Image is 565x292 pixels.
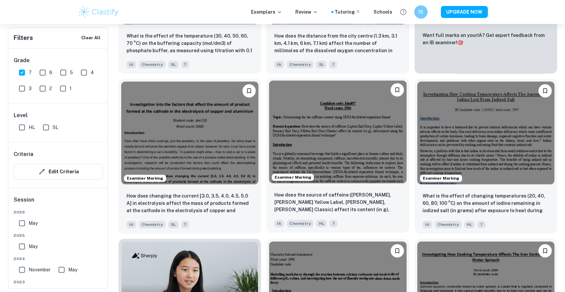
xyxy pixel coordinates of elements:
span: IA [127,221,136,228]
a: Schools [374,8,392,16]
span: Chemistry [139,61,165,68]
h6: Grade [14,57,103,65]
span: 2023 [14,279,103,285]
span: 7 [29,69,32,76]
img: Clastify logo [78,5,120,19]
p: How does the source of caffeine (Lipton Earl Grey, Lipton Yellow Label, Remsey Earl Grey, Milton ... [274,191,401,214]
p: Want full marks on your IA ? Get expert feedback from an IB examiner! [423,32,549,46]
span: Chemistry [139,221,165,228]
button: Bookmark [391,83,404,96]
span: SL [168,221,178,228]
span: IA [274,61,284,68]
span: Examiner Marking [272,174,314,180]
p: What is the effect of the temperature (30, 40, 50, 60, 70 °C) on the buffering capacity (mol/dm3)... [127,32,253,55]
button: Bookmark [242,84,256,97]
img: Chemistry IA example thumbnail: What is the effect of changing temperatu [417,81,554,184]
span: IA [274,220,284,227]
span: 6 [49,69,52,76]
span: SL [53,124,58,131]
span: Examiner Marking [420,175,462,181]
p: What is the effect of changing temperatures (20, 40, 60, 80, 100 °C) on the amount of iodine rema... [423,192,549,215]
span: Chemistry [287,61,313,68]
span: May [68,266,77,273]
h6: Criteria [14,150,33,158]
button: Help and Feedback [398,6,409,18]
button: Bookmark [538,84,552,97]
span: Chemistry [435,221,461,228]
span: IA [127,61,136,68]
span: Examiner Marking [124,175,166,181]
span: 2026 [14,209,103,215]
span: 5 [70,69,73,76]
p: Exemplars [251,8,282,16]
span: 7 [329,220,337,227]
img: Chemistry IA example thumbnail: How does the source of caffeine (Lipton [269,80,406,183]
h6: Filters [14,33,33,43]
span: 🎯 [457,40,463,45]
a: Examiner MarkingBookmarkHow does the source of caffeine (Lipton Earl Grey, Lipton Yellow Label, R... [266,79,409,233]
span: May [29,219,38,227]
span: Chemistry [287,220,313,227]
span: IA [423,221,432,228]
button: UPGRADE NOW [441,6,488,18]
p: How does the distance from the city centre (1.3 km, 3.1 km, 4.1 km, 6 km, 7.1 km) affect the numb... [274,32,401,55]
a: Examiner MarkingBookmarkHow does changing the current [3.0, 3.5, 4.0, 4.5, 5.0 A] in electrolysis... [119,79,261,233]
span: 7 [329,61,337,68]
span: 1 [70,85,72,92]
span: 3 [29,85,32,92]
span: November [29,266,51,273]
h6: Session [14,196,103,209]
span: 2024 [14,256,103,262]
span: 7 [181,221,189,228]
span: HL [316,220,327,227]
button: Clear All [80,33,102,43]
a: Tutoring [335,8,360,16]
p: Review [295,8,318,16]
span: SL [168,61,178,68]
button: IS [414,5,427,19]
span: HL [464,221,475,228]
span: 4 [91,69,94,76]
h6: Level [14,111,103,119]
span: 7 [477,221,485,228]
button: Bookmark [538,244,552,257]
p: How does changing the current [3.0, 3.5, 4.0, 4.5, 5.0 A] in electrolysis affect the mass of prod... [127,192,253,215]
span: SL [316,61,326,68]
span: May [29,243,38,250]
span: 7 [181,61,189,68]
img: Chemistry IA example thumbnail: How does changing the current [3.0, 3.5, [121,81,258,184]
button: Edit Criteria [14,164,103,180]
span: HL [29,124,35,131]
h6: IS [417,8,424,16]
span: 2025 [14,232,103,238]
span: 2 [49,85,52,92]
button: Bookmark [391,244,404,257]
a: Examiner MarkingBookmarkWhat is the effect of changing temperatures (20, 40, 60, 80, 100 °C) on t... [415,79,557,233]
